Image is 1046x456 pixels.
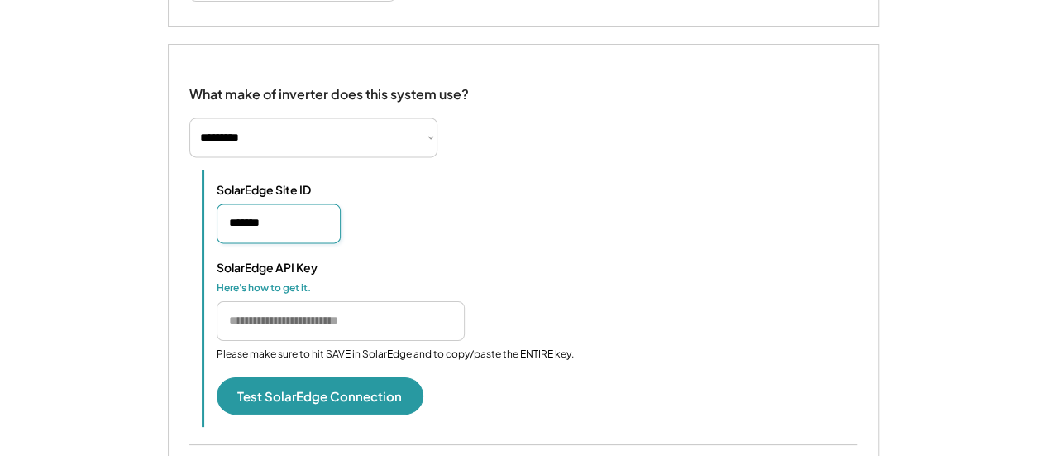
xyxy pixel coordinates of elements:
div: SolarEdge Site ID [217,182,382,197]
div: Here's how to get it. [217,281,382,295]
div: What make of inverter does this system use? [189,70,469,107]
button: Test SolarEdge Connection [217,377,423,415]
div: Please make sure to hit SAVE in SolarEdge and to copy/paste the ENTIRE key. [217,348,574,362]
div: SolarEdge API Key [217,260,382,275]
